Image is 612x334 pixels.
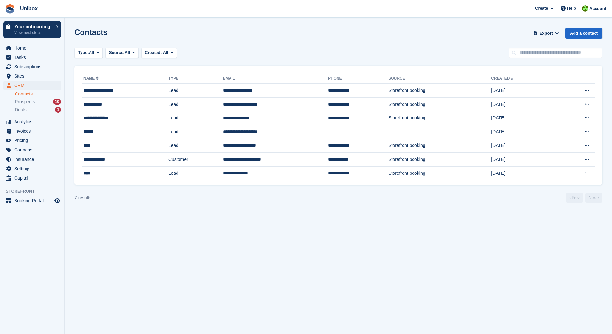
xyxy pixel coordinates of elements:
[328,73,388,84] th: Phone
[14,164,53,173] span: Settings
[6,188,64,195] span: Storefront
[15,98,61,105] a: Prospects 10
[141,48,177,58] button: Created: All
[125,50,130,56] span: All
[532,28,560,39] button: Export
[74,195,91,201] div: 7 results
[78,50,89,56] span: Type:
[388,73,491,84] th: Source
[388,97,491,111] td: Storefront booking
[388,111,491,125] td: Storefront booking
[14,196,53,205] span: Booking Portal
[14,173,53,183] span: Capital
[89,50,94,56] span: All
[14,62,53,71] span: Subscriptions
[14,81,53,90] span: CRM
[53,99,61,105] div: 10
[14,117,53,126] span: Analytics
[3,43,61,52] a: menu
[14,43,53,52] span: Home
[582,5,588,12] img: Kreso Papec
[168,111,223,125] td: Lead
[109,50,124,56] span: Source:
[3,145,61,154] a: menu
[3,53,61,62] a: menu
[3,62,61,71] a: menu
[491,166,557,180] td: [DATE]
[15,99,35,105] span: Prospects
[168,125,223,139] td: Lead
[491,125,557,139] td: [DATE]
[15,106,61,113] a: Deals 1
[3,164,61,173] a: menu
[14,72,53,81] span: Sites
[566,193,583,203] a: Previous
[14,30,53,36] p: View next steps
[15,107,27,113] span: Deals
[145,50,162,55] span: Created:
[491,84,557,98] td: [DATE]
[491,139,557,153] td: [DATE]
[168,97,223,111] td: Lead
[168,73,223,84] th: Type
[491,153,557,167] td: [DATE]
[163,50,168,55] span: All
[3,21,61,38] a: Your onboarding View next steps
[491,97,557,111] td: [DATE]
[585,193,602,203] a: Next
[74,28,108,37] h1: Contacts
[14,127,53,136] span: Invoices
[168,139,223,153] td: Lead
[565,28,602,39] a: Add a contact
[388,166,491,180] td: Storefront booking
[589,6,606,12] span: Account
[491,76,515,81] a: Created
[14,155,53,164] span: Insurance
[535,5,548,12] span: Create
[14,136,53,145] span: Pricing
[105,48,139,58] button: Source: All
[168,84,223,98] td: Lead
[83,76,100,81] a: Name
[53,197,61,205] a: Preview store
[14,53,53,62] span: Tasks
[3,72,61,81] a: menu
[388,139,491,153] td: Storefront booking
[55,107,61,113] div: 1
[388,84,491,98] td: Storefront booking
[5,4,15,14] img: stora-icon-8386f47178a22dfd0bd8f6a31ec36ba5ce8667c1dd55bd0f319d3a0aa187defe.svg
[223,73,328,84] th: Email
[3,127,61,136] a: menu
[3,136,61,145] a: menu
[168,153,223,167] td: Customer
[540,30,553,37] span: Export
[17,3,40,14] a: Unibox
[15,91,61,97] a: Contacts
[567,5,576,12] span: Help
[3,173,61,183] a: menu
[491,111,557,125] td: [DATE]
[3,117,61,126] a: menu
[14,145,53,154] span: Coupons
[74,48,103,58] button: Type: All
[388,153,491,167] td: Storefront booking
[3,196,61,205] a: menu
[3,81,61,90] a: menu
[565,193,604,203] nav: Page
[3,155,61,164] a: menu
[168,166,223,180] td: Lead
[14,24,53,29] p: Your onboarding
